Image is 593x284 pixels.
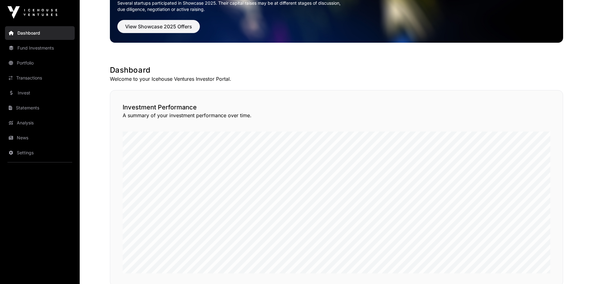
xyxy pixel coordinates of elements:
[5,71,75,85] a: Transactions
[5,56,75,70] a: Portfolio
[5,41,75,55] a: Fund Investments
[5,26,75,40] a: Dashboard
[7,6,57,19] img: Icehouse Ventures Logo
[123,103,550,112] h2: Investment Performance
[110,65,563,75] h1: Dashboard
[117,26,200,32] a: View Showcase 2025 Offers
[123,112,550,119] p: A summary of your investment performance over time.
[562,254,593,284] iframe: Chat Widget
[117,20,200,33] button: View Showcase 2025 Offers
[5,116,75,130] a: Analysis
[5,101,75,115] a: Statements
[5,131,75,145] a: News
[125,23,192,30] span: View Showcase 2025 Offers
[110,75,563,83] p: Welcome to your Icehouse Ventures Investor Portal.
[5,86,75,100] a: Invest
[5,146,75,160] a: Settings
